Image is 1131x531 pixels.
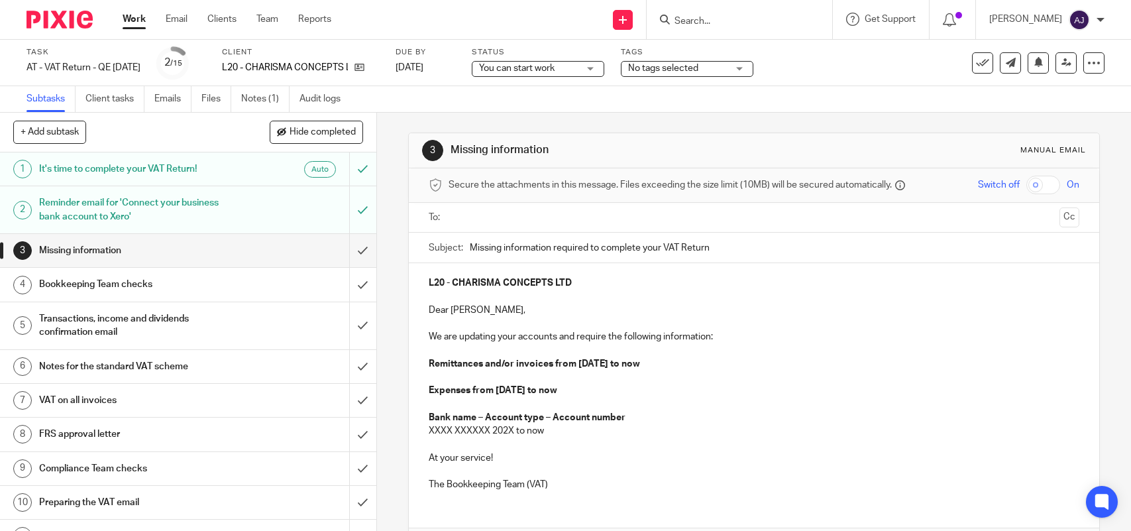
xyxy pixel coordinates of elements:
div: 2 [164,55,182,70]
div: 1 [13,160,32,178]
div: 6 [13,357,32,376]
div: 4 [13,276,32,294]
label: Task [27,47,140,58]
a: Files [201,86,231,112]
a: Work [123,13,146,26]
p: XXXX XXXXXX 202X to now [429,424,1079,438]
div: Auto [304,161,336,178]
label: Status [472,47,604,58]
p: At your service! [429,451,1079,465]
div: 3 [422,140,443,161]
label: Tags [621,47,753,58]
label: Due by [396,47,455,58]
button: + Add subtask [13,121,86,143]
span: Switch off [978,178,1020,192]
button: Hide completed [270,121,363,143]
h1: It's time to complete your VAT Return! [39,159,237,179]
a: Reports [298,13,331,26]
div: 9 [13,459,32,478]
h1: Notes for the standard VAT scheme [39,357,237,377]
span: Get Support [865,15,916,24]
input: Search [673,16,792,28]
div: AT - VAT Return - QE [DATE] [27,61,140,74]
div: 5 [13,316,32,335]
label: Client [222,47,379,58]
div: 2 [13,201,32,219]
div: 3 [13,241,32,260]
div: 7 [13,391,32,410]
h1: VAT on all invoices [39,390,237,410]
h1: Missing information [39,241,237,261]
div: 10 [13,493,32,512]
div: 8 [13,425,32,443]
p: [PERSON_NAME] [989,13,1062,26]
a: Client tasks [85,86,144,112]
h1: Preparing the VAT email [39,493,237,512]
a: Emails [154,86,191,112]
p: The Bookkeeping Team (VAT) [429,478,1079,491]
label: Subject: [429,241,463,255]
a: Clients [207,13,237,26]
h1: Bookkeeping Team checks [39,274,237,294]
span: Secure the attachments in this message. Files exceeding the size limit (10MB) will be secured aut... [449,178,892,192]
div: AT - VAT Return - QE 31-08-2025 [27,61,140,74]
strong: Expenses from [DATE] to now [429,386,557,395]
button: Cc [1059,207,1079,227]
p: Dear [PERSON_NAME], [429,304,1079,317]
h1: Missing information [451,143,782,157]
span: You can start work [479,64,555,73]
h1: Reminder email for 'Connect your business bank account to Xero' [39,193,237,227]
small: /15 [170,60,182,67]
a: Notes (1) [241,86,290,112]
a: Team [256,13,278,26]
p: We are updating your accounts and require the following information: [429,330,1079,343]
h1: Compliance Team checks [39,459,237,479]
img: Pixie [27,11,93,29]
h1: Transactions, income and dividends confirmation email [39,309,237,343]
a: Email [166,13,188,26]
span: Hide completed [290,127,356,138]
a: Audit logs [299,86,350,112]
strong: Remittances and/or invoices from [DATE] to now [429,359,640,369]
span: No tags selected [628,64,698,73]
span: On [1067,178,1079,192]
strong: L20 - CHARISMA CONCEPTS LTD [429,278,572,288]
div: Manual email [1020,145,1086,156]
strong: Bank name – Account type – Account number [429,413,625,422]
img: svg%3E [1069,9,1090,30]
p: L20 - CHARISMA CONCEPTS LTD [222,61,348,74]
span: [DATE] [396,63,423,72]
a: Subtasks [27,86,76,112]
label: To: [429,211,443,224]
h1: FRS approval letter [39,424,237,444]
